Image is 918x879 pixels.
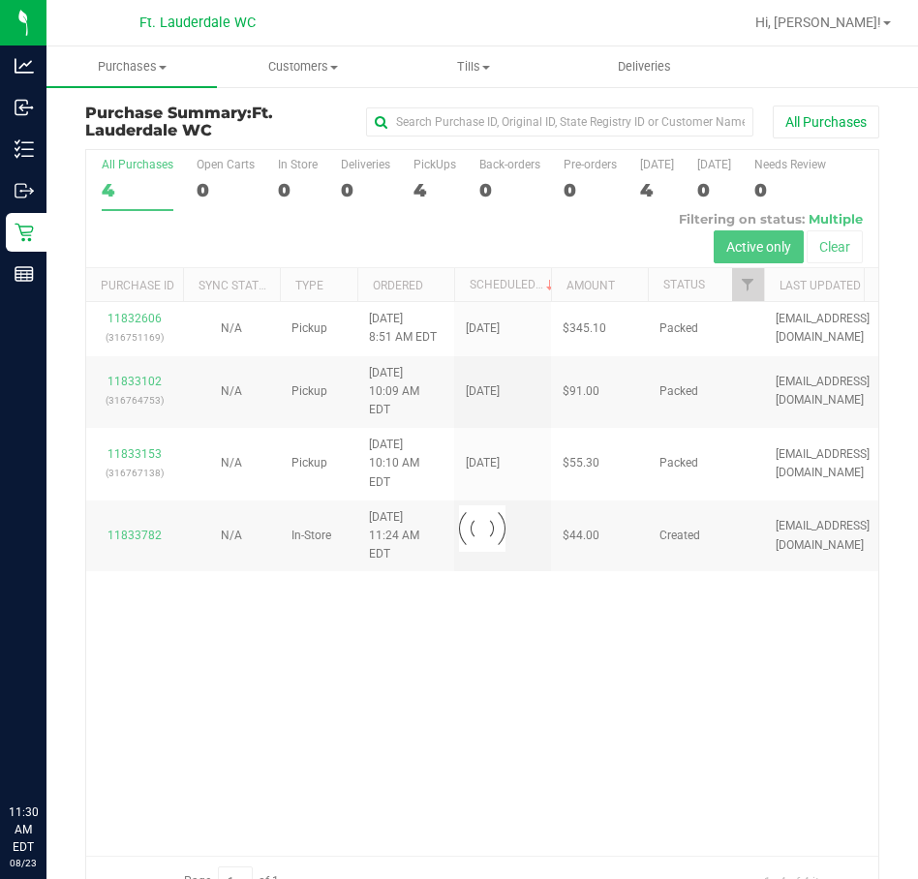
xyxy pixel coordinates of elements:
input: Search Purchase ID, Original ID, State Registry ID or Customer Name... [366,107,753,136]
h3: Purchase Summary: [85,105,350,138]
span: Tills [389,58,558,76]
button: All Purchases [773,106,879,138]
inline-svg: Outbound [15,181,34,200]
inline-svg: Inbound [15,98,34,117]
span: Hi, [PERSON_NAME]! [755,15,881,30]
a: Customers [217,46,387,87]
span: Deliveries [592,58,697,76]
inline-svg: Retail [15,223,34,242]
span: Customers [218,58,386,76]
span: Ft. Lauderdale WC [139,15,256,31]
a: Tills [388,46,559,87]
p: 08/23 [9,856,38,870]
a: Purchases [46,46,217,87]
p: 11:30 AM EDT [9,803,38,856]
a: Deliveries [559,46,729,87]
iframe: Resource center [19,724,77,782]
inline-svg: Analytics [15,56,34,76]
inline-svg: Inventory [15,139,34,159]
span: Purchases [46,58,217,76]
span: Ft. Lauderdale WC [85,104,273,139]
inline-svg: Reports [15,264,34,284]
